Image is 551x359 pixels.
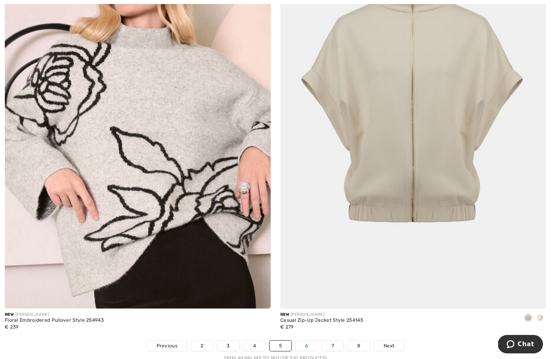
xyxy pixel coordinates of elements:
[280,312,363,318] div: [PERSON_NAME]
[498,335,543,355] iframe: Opens a widget where you can chat to one of our agents
[374,341,404,351] a: Next
[384,342,394,349] span: Next
[147,341,187,351] a: Previous
[348,341,370,351] a: 8
[5,312,104,318] div: [PERSON_NAME]
[322,341,344,351] a: 7
[217,341,239,351] a: 3
[5,312,14,317] span: New
[269,341,292,351] a: 5
[280,312,289,317] span: New
[157,342,177,349] span: Previous
[534,312,546,325] div: Birch
[280,318,363,323] div: Casual Zip-Up Jacket Style 254145
[296,341,318,351] a: 6
[243,341,265,351] a: 4
[280,324,294,330] span: € 279
[522,312,534,325] div: Fawn
[5,318,104,323] div: Floral Embroidered Pullover Style 254943
[5,324,19,330] span: € 239
[191,341,213,351] a: 2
